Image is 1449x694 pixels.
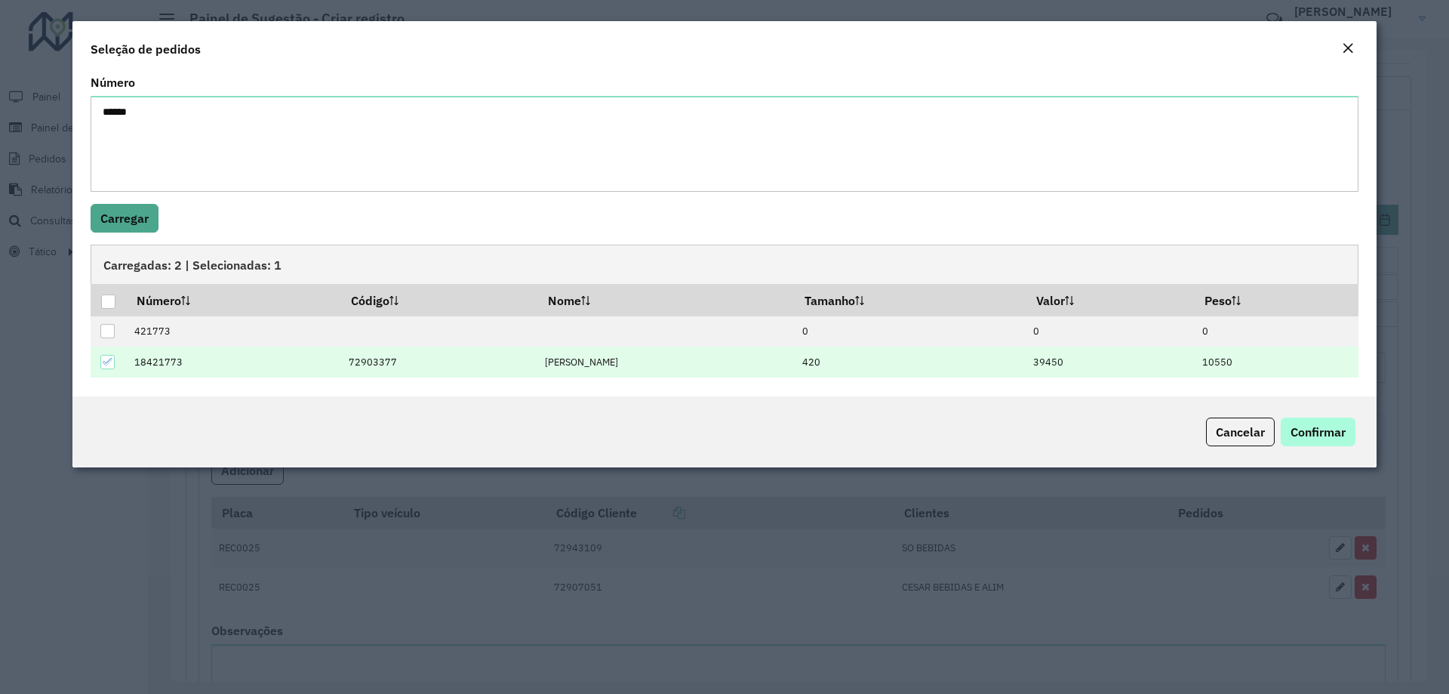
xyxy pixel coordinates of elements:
[1216,424,1265,440] span: Cancelar
[126,316,340,347] td: 421773
[1337,39,1358,59] button: Close
[794,284,1026,316] th: Tamanho
[537,347,794,378] td: [PERSON_NAME]
[340,347,537,378] td: 72903377
[126,284,340,316] th: Número
[91,245,1358,284] div: Carregadas: 2 | Selecionadas: 1
[1281,418,1355,446] button: Confirmar
[537,284,794,316] th: Nome
[794,347,1026,378] td: 420
[91,73,135,91] label: Número
[1194,316,1358,347] td: 0
[91,40,201,58] h4: Seleção de pedidos
[1026,284,1194,316] th: Valor
[91,204,158,233] button: Carregar
[1206,418,1275,446] button: Cancelar
[126,347,340,378] td: 18421773
[794,316,1026,347] td: 0
[1026,316,1194,347] td: 0
[1026,347,1194,378] td: 39450
[1194,284,1358,316] th: Peso
[1194,347,1358,378] td: 10550
[1291,424,1346,440] span: Confirmar
[1342,42,1354,54] em: Fechar
[340,284,537,316] th: Código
